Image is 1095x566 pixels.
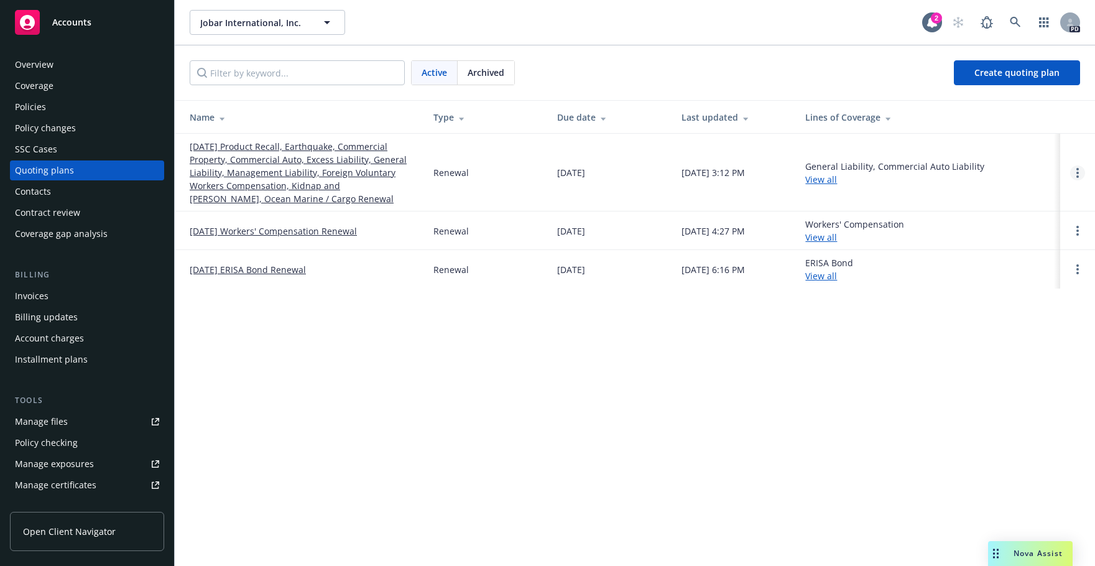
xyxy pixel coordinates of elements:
[190,111,414,124] div: Name
[10,139,164,159] a: SSC Cases
[433,166,469,179] div: Renewal
[190,60,405,85] input: Filter by keyword...
[681,263,745,276] div: [DATE] 6:16 PM
[805,160,984,186] div: General Liability, Commercial Auto Liability
[15,412,68,432] div: Manage files
[10,394,164,407] div: Tools
[200,16,308,29] span: Jobar International, Inc.
[10,55,164,75] a: Overview
[557,225,585,238] div: [DATE]
[10,97,164,117] a: Policies
[15,496,78,516] div: Manage claims
[15,160,74,180] div: Quoting plans
[15,203,80,223] div: Contract review
[23,525,116,538] span: Open Client Navigator
[1070,262,1085,277] a: Open options
[681,111,785,124] div: Last updated
[52,17,91,27] span: Accounts
[15,76,53,96] div: Coverage
[10,496,164,516] a: Manage claims
[15,118,76,138] div: Policy changes
[805,218,904,244] div: Workers' Compensation
[15,224,108,244] div: Coverage gap analysis
[1070,165,1085,180] a: Open options
[557,111,661,124] div: Due date
[1032,10,1056,35] a: Switch app
[10,328,164,348] a: Account charges
[10,160,164,180] a: Quoting plans
[10,475,164,495] a: Manage certificates
[805,231,837,243] a: View all
[10,412,164,432] a: Manage files
[15,433,78,453] div: Policy checking
[10,203,164,223] a: Contract review
[805,174,837,185] a: View all
[15,182,51,202] div: Contacts
[190,10,345,35] button: Jobar International, Inc.
[681,166,745,179] div: [DATE] 3:12 PM
[10,286,164,306] a: Invoices
[10,454,164,474] a: Manage exposures
[15,475,96,495] div: Manage certificates
[433,263,469,276] div: Renewal
[946,10,971,35] a: Start snowing
[15,350,88,369] div: Installment plans
[931,12,942,24] div: 2
[15,328,84,348] div: Account charges
[1070,223,1085,238] a: Open options
[10,307,164,327] a: Billing updates
[15,286,49,306] div: Invoices
[10,5,164,40] a: Accounts
[1003,10,1028,35] a: Search
[15,55,53,75] div: Overview
[10,76,164,96] a: Coverage
[557,263,585,276] div: [DATE]
[15,454,94,474] div: Manage exposures
[10,182,164,202] a: Contacts
[954,60,1080,85] a: Create quoting plan
[10,350,164,369] a: Installment plans
[1014,548,1063,559] span: Nova Assist
[15,307,78,327] div: Billing updates
[433,111,537,124] div: Type
[805,270,837,282] a: View all
[468,66,504,79] span: Archived
[15,97,46,117] div: Policies
[557,166,585,179] div: [DATE]
[10,118,164,138] a: Policy changes
[988,541,1073,566] button: Nova Assist
[681,225,745,238] div: [DATE] 4:27 PM
[805,256,853,282] div: ERISA Bond
[190,225,357,238] a: [DATE] Workers' Compensation Renewal
[974,10,999,35] a: Report a Bug
[190,140,414,205] a: [DATE] Product Recall, Earthquake, Commercial Property, Commercial Auto, Excess Liability, Genera...
[974,67,1060,78] span: Create quoting plan
[190,263,306,276] a: [DATE] ERISA Bond Renewal
[805,111,1050,124] div: Lines of Coverage
[10,433,164,453] a: Policy checking
[10,269,164,281] div: Billing
[433,225,469,238] div: Renewal
[10,224,164,244] a: Coverage gap analysis
[15,139,57,159] div: SSC Cases
[422,66,447,79] span: Active
[988,541,1004,566] div: Drag to move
